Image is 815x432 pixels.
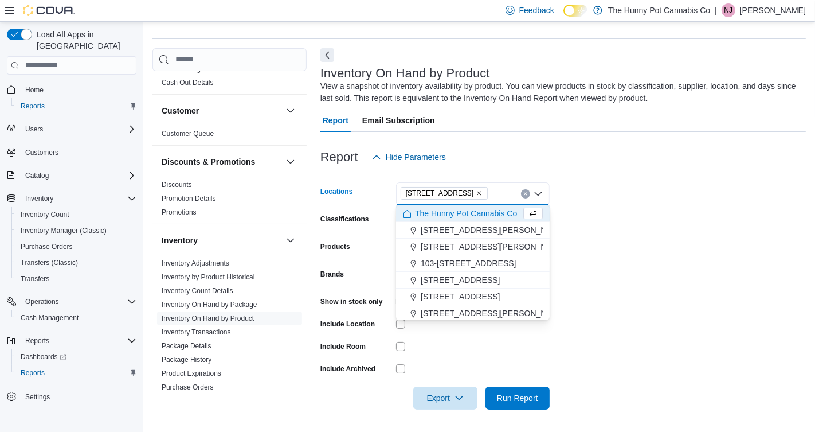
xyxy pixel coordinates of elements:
button: Reports [2,333,141,349]
span: Discounts [162,180,192,189]
img: Cova [23,5,75,16]
a: Inventory On Hand by Product [162,314,254,322]
h3: Inventory On Hand by Product [320,67,490,80]
h3: Discounts & Promotions [162,156,255,168]
span: Package Details [162,341,211,351]
span: Purchase Orders [162,383,214,392]
span: Package History [162,355,211,364]
span: Settings [25,392,50,402]
button: Transfers [11,271,141,287]
button: [STREET_ADDRESS][PERSON_NAME] [396,305,550,322]
span: [STREET_ADDRESS] [406,188,474,199]
a: Customer Queue [162,130,214,138]
span: Transfers [16,272,136,286]
span: [STREET_ADDRESS] [421,274,500,286]
span: Inventory Count [16,208,136,221]
span: Run Report [497,392,538,404]
span: [STREET_ADDRESS][PERSON_NAME] [421,224,566,236]
label: Products [320,242,350,251]
span: Inventory by Product Historical [162,273,255,282]
span: Dashboards [16,350,136,364]
a: Inventory Manager (Classic) [16,224,111,238]
button: [STREET_ADDRESS] [396,289,550,305]
span: Customers [25,148,58,157]
a: Promotion Details [162,194,216,203]
button: Reports [11,365,141,381]
a: Purchase Orders [162,383,214,391]
p: [PERSON_NAME] [740,3,806,17]
span: Inventory On Hand by Package [162,300,257,309]
span: Reports [16,99,136,113]
span: Catalog [25,171,49,180]
span: Inventory Manager (Classic) [21,226,107,235]
button: [STREET_ADDRESS][PERSON_NAME] [396,222,550,239]
span: Home [25,85,44,95]
div: Inventory [152,256,307,426]
span: Catalog [21,169,136,182]
button: Hide Parameters [367,146,450,169]
button: Reports [11,98,141,114]
button: Customers [2,144,141,161]
button: Operations [21,295,64,309]
a: Inventory Count Details [162,287,233,295]
a: Transfers [16,272,54,286]
span: Cash Management [16,311,136,325]
button: Inventory [21,192,58,205]
a: Reports [16,99,49,113]
span: Settings [21,389,136,403]
span: Hide Parameters [386,151,446,163]
label: Include Archived [320,364,375,373]
input: Dark Mode [563,5,587,17]
span: Cash Out Details [162,78,214,87]
a: Cash Management [162,65,220,73]
span: Inventory Transactions [162,328,231,337]
label: Include Room [320,342,366,351]
span: Feedback [519,5,554,16]
a: Reports [16,366,49,380]
button: Catalog [21,169,53,182]
span: NJ [724,3,733,17]
span: [STREET_ADDRESS] [421,291,500,302]
button: Customer [162,105,281,116]
button: Inventory Manager (Classic) [11,223,141,239]
h3: Report [320,150,358,164]
span: [STREET_ADDRESS][PERSON_NAME] [421,241,566,252]
span: 4936 Yonge St [401,187,488,200]
span: Transfers (Classic) [16,256,136,270]
button: Run Report [485,387,550,410]
label: Brands [320,270,344,279]
button: Inventory Count [11,207,141,223]
span: Inventory Adjustments [162,259,229,268]
label: Classifications [320,215,369,224]
button: The Hunny Pot Cannabis Co [396,205,550,222]
a: Inventory Count [16,208,74,221]
div: View a snapshot of inventory availability by product. You can view products in stock by classific... [320,80,800,104]
span: Reports [21,368,45,377]
a: Inventory Adjustments [162,259,229,267]
a: Cash Management [16,311,83,325]
a: Transfers (Classic) [16,256,83,270]
button: Close list of options [534,189,543,199]
button: Discounts & Promotions [162,156,281,168]
h3: Inventory [162,235,198,246]
span: Report [323,109,348,132]
a: Package History [162,356,211,364]
span: The Hunny Pot Cannabis Co [415,208,517,219]
button: Purchase Orders [11,239,141,255]
a: Purchase Orders [16,240,77,254]
a: Package Details [162,342,211,350]
button: Inventory [2,190,141,207]
a: Inventory On Hand by Package [162,301,257,309]
span: Operations [21,295,136,309]
button: Discounts & Promotions [284,155,297,169]
button: 103-[STREET_ADDRESS] [396,255,550,272]
button: [STREET_ADDRESS] [396,272,550,289]
a: Promotions [162,208,197,216]
span: Inventory Count [21,210,69,219]
span: Email Subscription [362,109,435,132]
div: Cash Management [152,62,307,94]
span: Reports [16,366,136,380]
a: Discounts [162,181,192,189]
label: Show in stock only [320,297,383,306]
span: Transfers (Classic) [21,258,78,267]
